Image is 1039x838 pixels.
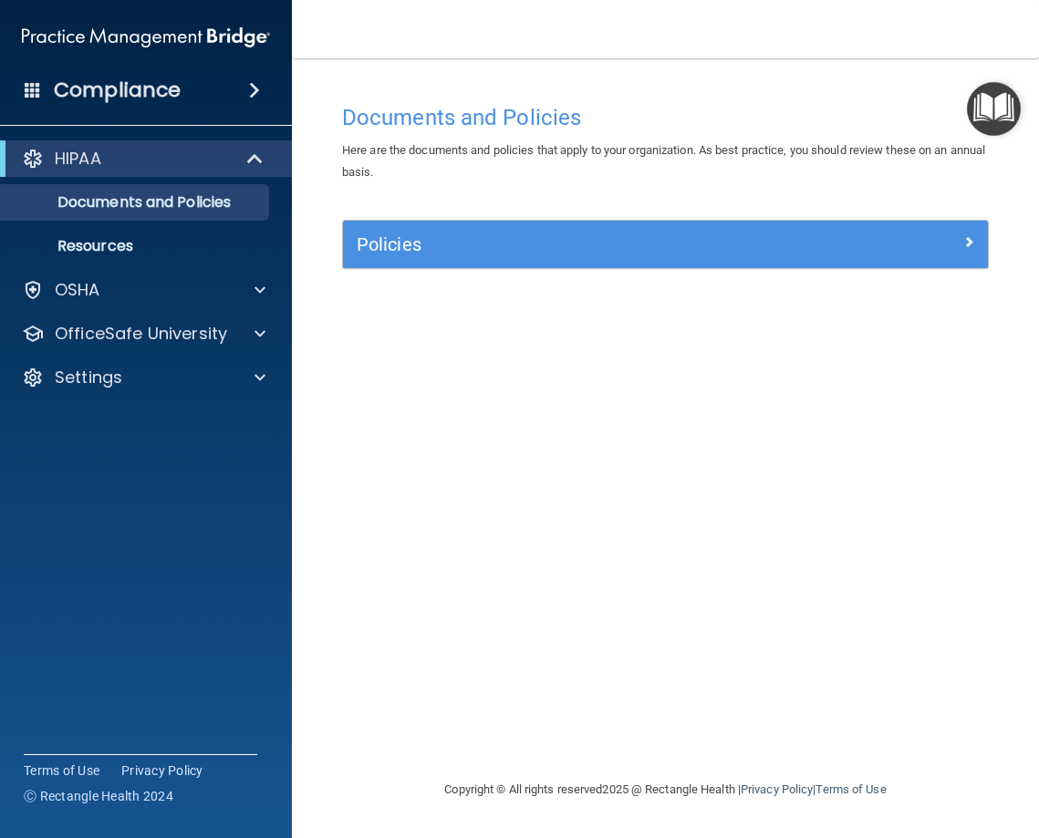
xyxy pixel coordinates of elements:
p: Resources [12,237,261,255]
a: Settings [22,367,265,388]
p: HIPAA [55,148,101,170]
a: Terms of Use [24,761,99,780]
h4: Compliance [54,78,181,103]
h5: Policies [357,234,813,254]
img: PMB logo [22,19,270,56]
a: OfficeSafe University [22,323,265,345]
span: Here are the documents and policies that apply to your organization. As best practice, you should... [342,143,985,179]
button: Open Resource Center [967,82,1021,136]
p: Documents and Policies [12,193,261,212]
span: Ⓒ Rectangle Health 2024 [24,787,173,805]
p: Settings [55,367,122,388]
a: OSHA [22,279,265,301]
a: Policies [357,230,974,259]
a: Privacy Policy [741,782,813,796]
h4: Documents and Policies [342,106,989,129]
p: OSHA [55,279,100,301]
a: Privacy Policy [121,761,203,780]
a: HIPAA [22,148,265,170]
p: OfficeSafe University [55,323,227,345]
a: Terms of Use [816,782,886,796]
div: Copyright © All rights reserved 2025 @ Rectangle Health | | [333,760,999,819]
